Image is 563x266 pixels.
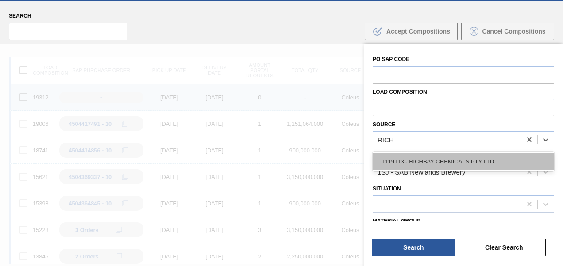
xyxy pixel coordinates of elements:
span: Cancel Compositions [482,28,545,35]
button: Clear Search [463,239,546,256]
button: Cancel Compositions [461,23,554,40]
label: Load composition [373,89,427,95]
label: Search [9,10,127,23]
button: Search [372,239,455,256]
label: Source [373,122,395,128]
span: Accept Compositions [386,28,450,35]
label: Situation [373,186,401,192]
div: 1SJ - SAB Newlands Brewery [378,168,465,176]
label: PO SAP Code [373,56,409,62]
label: Material Group [373,218,420,224]
div: 1119113 - RICHBAY CHEMICALS PTY LTD [373,153,554,170]
button: Accept Compositions [365,23,458,40]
